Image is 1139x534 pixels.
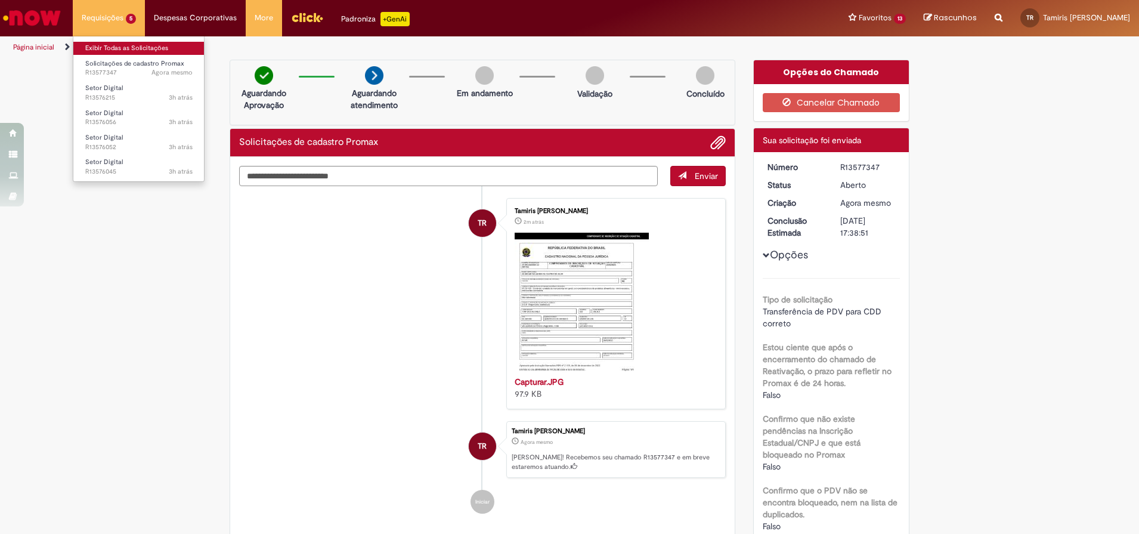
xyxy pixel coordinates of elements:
[840,161,896,173] div: R13577347
[586,66,604,85] img: img-circle-grey.png
[169,93,193,102] time: 29/09/2025 11:33:34
[151,68,193,77] time: 29/09/2025 14:38:47
[9,36,750,58] ul: Trilhas de página
[239,137,378,148] h2: Solicitações de cadastro Promax Histórico de tíquete
[759,179,832,191] dt: Status
[365,66,383,85] img: arrow-next.png
[710,135,726,150] button: Adicionar anexos
[840,197,891,208] time: 29/09/2025 14:38:42
[521,439,553,446] span: Agora mesmo
[924,13,977,24] a: Rascunhos
[255,12,273,24] span: More
[169,143,193,152] span: 3h atrás
[670,166,726,186] button: Enviar
[1026,14,1033,21] span: TR
[524,218,544,226] span: 2m atrás
[151,68,193,77] span: Agora mesmo
[763,306,884,329] span: Transferência de PDV para CDD correto
[73,57,205,79] a: Aberto R13577347 : Solicitações de cadastro Promax
[169,167,193,176] span: 3h atrás
[169,93,193,102] span: 3h atrás
[73,131,205,153] a: Aberto R13576052 : Setor Digital
[512,453,719,471] p: [PERSON_NAME]! Recebemos seu chamado R13577347 e em breve estaremos atuando.
[239,421,726,479] li: Tamiris Goulart Raymann
[695,171,718,181] span: Enviar
[239,166,658,186] textarea: Digite sua mensagem aqui...
[169,167,193,176] time: 29/09/2025 11:12:28
[85,133,123,142] span: Setor Digital
[524,218,544,226] time: 29/09/2025 14:37:43
[475,66,494,85] img: img-circle-grey.png
[341,12,410,26] div: Padroniza
[73,42,205,55] a: Exibir Todas as Solicitações
[512,428,719,435] div: Tamiris [PERSON_NAME]
[85,93,193,103] span: R13576215
[763,294,832,305] b: Tipo de solicitação
[763,93,900,112] button: Cancelar Chamado
[763,413,861,460] b: Confirmo que não existe pendências na Inscrição Estadual/CNPJ e que está bloqueado no Promax
[169,143,193,152] time: 29/09/2025 11:12:52
[85,109,123,118] span: Setor Digital
[754,60,909,84] div: Opções do Chamado
[73,36,205,182] ul: Requisições
[85,167,193,177] span: R13576045
[763,521,781,532] span: Falso
[85,68,193,78] span: R13577347
[515,376,564,387] a: Capturar.JPG
[469,209,496,237] div: Tamiris Goulart Raymann
[73,156,205,178] a: Aberto R13576045 : Setor Digital
[457,87,513,99] p: Em andamento
[759,197,832,209] dt: Criação
[85,118,193,127] span: R13576056
[169,118,193,126] span: 3h atrás
[73,107,205,129] a: Aberto R13576056 : Setor Digital
[696,66,714,85] img: img-circle-grey.png
[521,439,553,446] time: 29/09/2025 14:38:42
[73,82,205,104] a: Aberto R13576215 : Setor Digital
[763,135,861,146] span: Sua solicitação foi enviada
[763,342,892,388] b: Estou ciente que após o encerramento do chamado de Reativação, o prazo para refletir no Promax é ...
[85,158,123,166] span: Setor Digital
[1,6,63,30] img: ServiceNow
[763,390,781,400] span: Falso
[154,12,237,24] span: Despesas Corporativas
[515,208,713,215] div: Tamiris [PERSON_NAME]
[255,66,273,85] img: check-circle-green.png
[85,84,123,92] span: Setor Digital
[934,12,977,23] span: Rascunhos
[577,88,612,100] p: Validação
[85,143,193,152] span: R13576052
[515,376,713,400] div: 97.9 KB
[759,215,832,239] dt: Conclusão Estimada
[169,118,193,126] time: 29/09/2025 11:13:40
[686,88,725,100] p: Concluído
[840,197,896,209] div: 29/09/2025 14:38:42
[840,215,896,239] div: [DATE] 17:38:51
[759,161,832,173] dt: Número
[840,179,896,191] div: Aberto
[13,42,54,52] a: Página inicial
[478,432,487,461] span: TR
[840,197,891,208] span: Agora mesmo
[345,87,403,111] p: Aguardando atendimento
[859,12,892,24] span: Favoritos
[1043,13,1130,23] span: Tamiris [PERSON_NAME]
[239,186,726,526] ul: Histórico de tíquete
[82,12,123,24] span: Requisições
[478,209,487,237] span: TR
[235,87,293,111] p: Aguardando Aprovação
[85,59,184,68] span: Solicitações de cadastro Promax
[469,433,496,460] div: Tamiris Goulart Raymann
[763,461,781,472] span: Falso
[763,485,897,520] b: Confirmo que o PDV não se encontra bloqueado, nem na lista de duplicados.
[291,8,323,26] img: click_logo_yellow_360x200.png
[894,14,906,24] span: 13
[380,12,410,26] p: +GenAi
[126,14,136,24] span: 5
